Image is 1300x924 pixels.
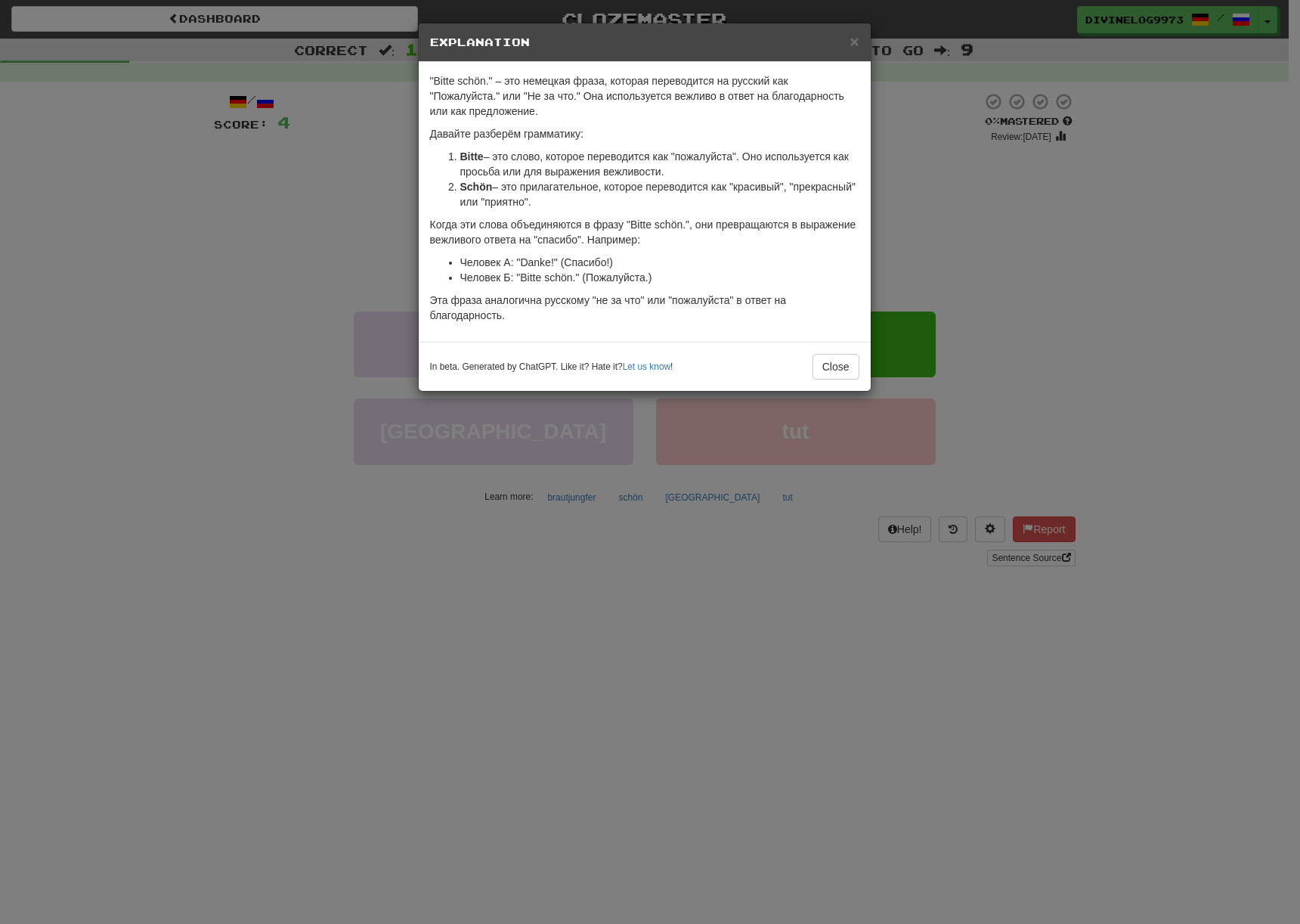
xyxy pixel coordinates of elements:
li: Человек А: "Danke!" (Спасибо!) [460,255,859,270]
a: Let us know [623,361,670,372]
span: × [850,33,859,50]
button: Close [812,354,859,380]
li: – это прилагательное, которое переводится как "красивый", "прекрасный" или "приятно". [460,179,859,209]
p: Когда эти слова объединяются в фразу "Bitte schön.", они превращаются в выражение вежливого ответ... [430,217,859,247]
li: – это слово, которое переводится как "пожалуйста". Оно используется как просьба или для выражения... [460,149,859,179]
p: Эта фраза аналогична русскому "не за что" или "пожалуйста" в ответ на благодарность. [430,293,859,323]
h5: Explanation [430,35,859,50]
strong: Bitte [460,150,484,163]
p: Давайте разберём грамматику: [430,126,859,141]
button: Close [850,33,859,49]
p: "Bitte schön." – это немецкая фраза, которая переводится на русский как "Пожалуйста." или "Не за ... [430,73,859,119]
li: Человек Б: "Bitte schön." (Пожалуйста.) [460,270,859,285]
small: In beta. Generated by ChatGPT. Like it? Hate it? ! [430,361,673,374]
strong: Schön [460,181,493,193]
